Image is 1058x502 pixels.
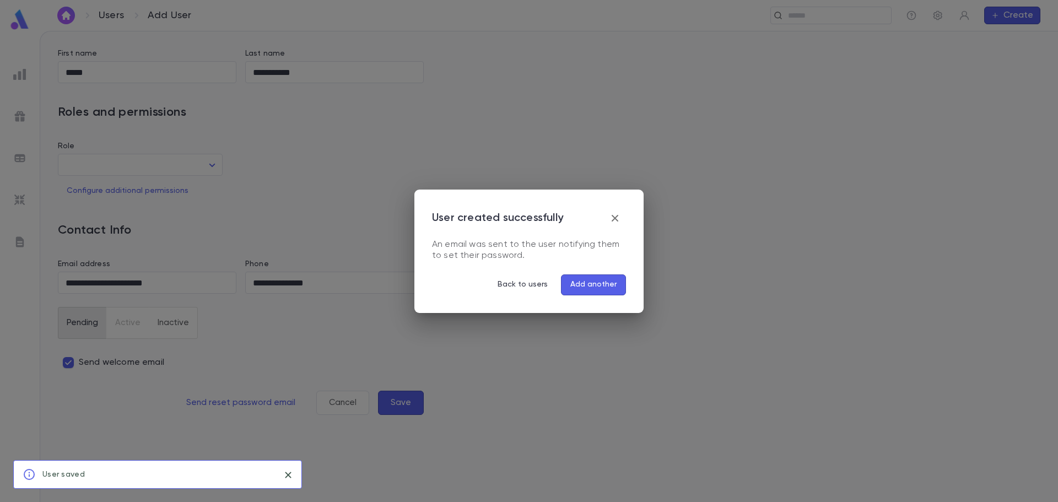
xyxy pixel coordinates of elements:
button: close [279,466,297,484]
button: Add another [561,274,626,295]
button: Back to users [489,274,557,295]
p: User created successfully [432,212,563,225]
div: An email was sent to the user notifying them to set their password. [432,239,626,261]
div: User saved [42,464,85,485]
